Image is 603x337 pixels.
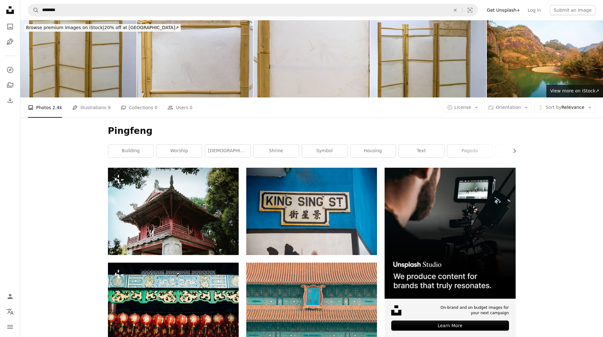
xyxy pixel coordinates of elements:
[190,104,192,111] span: 0
[509,145,516,157] button: scroll list to the right
[302,145,347,157] a: symbol
[443,103,482,113] button: License
[137,20,253,97] img: One panel of folding bamboo screen indoor, background
[545,104,584,111] span: Relevance
[20,20,185,35] a: Browse premium images on iStock|20% off at [GEOGRAPHIC_DATA]↗
[448,4,462,16] button: Clear
[350,145,396,157] a: housing
[4,79,16,91] a: Collections
[483,5,524,15] a: Get Unsplash+
[246,168,377,255] img: a street sign on the side of a building
[108,104,111,111] span: 9
[496,105,521,110] span: Orientation
[4,20,16,33] a: Photos
[534,103,595,113] button: Sort byRelevance
[72,97,110,118] a: Illustrations 9
[167,97,192,118] a: Users 0
[246,209,377,214] a: a street sign on the side of a building
[108,168,239,255] img: a red and white building with a bird on top of it
[254,145,299,157] a: shrine
[550,88,599,93] span: View more on iStock ↗
[108,303,239,309] a: a group of red lanterns hanging from a ceiling
[524,5,545,15] a: Log in
[391,321,509,331] div: Learn More
[26,25,179,30] span: 20% off at [GEOGRAPHIC_DATA] ↗
[28,4,478,16] form: Find visuals sitewide
[545,105,561,110] span: Sort by
[447,145,493,157] a: pagoda
[550,5,595,15] button: Submit an image
[4,64,16,76] a: Explore
[154,104,157,111] span: 0
[399,145,444,157] a: text
[385,168,515,298] img: file-1715652217532-464736461acbimage
[108,209,239,214] a: a red and white building with a bird on top of it
[4,35,16,48] a: Illustrations
[4,290,16,303] a: Log in / Sign up
[391,305,401,315] img: file-1631678316303-ed18b8b5cb9cimage
[370,20,487,97] img: Fragment of folding bamboo screen against the wall indoor
[4,321,16,333] button: Menu
[4,94,16,107] a: Download History
[487,20,603,97] img: Mount Wuyi scenery
[108,145,154,157] a: building
[496,145,541,157] a: electronic
[26,25,104,30] span: Browse premium images on iStock |
[437,305,509,316] span: On-brand and on budget images for your next campaign
[108,125,516,137] h1: Pingfeng
[4,305,16,318] button: Language
[462,4,478,16] button: Visual search
[157,145,202,157] a: worship
[254,20,370,97] img: One vertical panel of folding bamboo screen indoor, background
[485,103,532,113] button: Orientation
[121,97,157,118] a: Collections 0
[455,105,471,110] span: License
[546,85,603,97] a: View more on iStock↗
[20,20,136,97] img: Fragment of folding bamboo screen against the wall indoor
[28,4,39,16] button: Search Unsplash
[205,145,250,157] a: [DEMOGRAPHIC_DATA]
